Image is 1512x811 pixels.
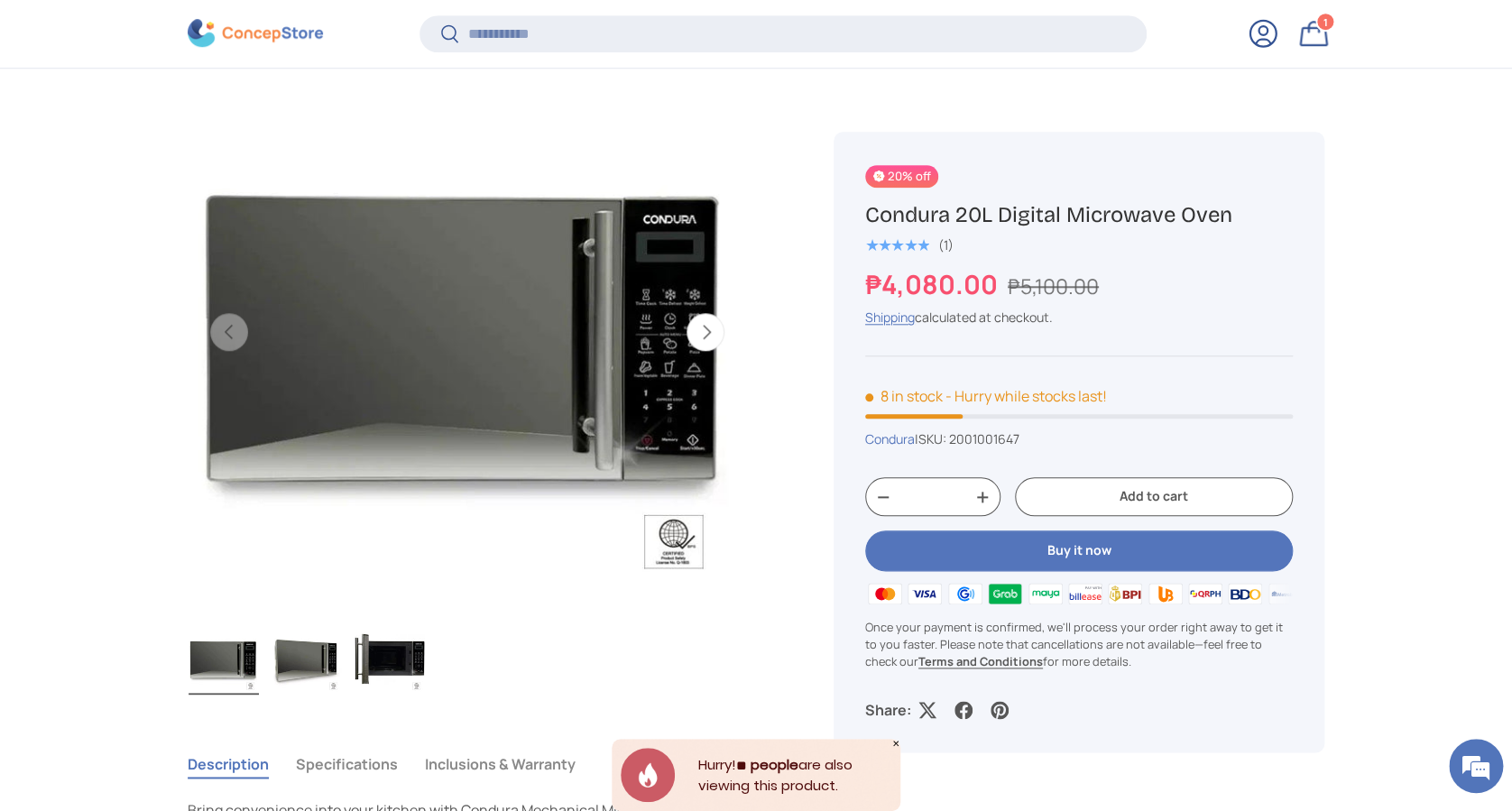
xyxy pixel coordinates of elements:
img: Condura 20L Digital Microwave Oven [272,622,342,695]
button: Add to cart [1015,478,1293,517]
img: qrph [1185,580,1225,607]
div: Chat with us now [94,101,303,124]
img: ConcepStore [188,20,323,48]
span: We're online! [105,227,249,410]
img: maya [1025,580,1065,607]
p: Share: [865,699,911,721]
img: gcash [945,580,985,607]
span: 1 [1323,15,1328,29]
div: calculated at checkout. [865,308,1293,327]
a: Condura [865,430,915,447]
div: Minimize live chat window [296,9,339,52]
a: Terms and Conditions [918,653,1043,669]
button: Inclusions & Warranty [425,743,576,785]
p: - Hurry while stocks last! [945,386,1107,406]
button: Description [188,743,269,785]
img: grabpay [985,580,1025,607]
img: Condura 20L Digital Microwave Oven [189,622,259,695]
p: Once your payment is confirmed, we'll process your order right away to get it to you faster. Plea... [865,619,1293,671]
div: Close [891,739,900,748]
img: master [865,580,905,607]
div: 5.0 out of 5.0 stars [865,237,929,253]
span: 2001001647 [949,430,1019,447]
img: metrobank [1266,580,1305,607]
textarea: Type your message and hit 'Enter' [9,493,344,556]
h1: Condura 20L Digital Microwave Oven [865,201,1293,229]
img: ubp [1145,580,1185,607]
s: ₱5,100.00 [1008,272,1099,300]
strong: ₱4,080.00 [865,266,1002,302]
span: | [915,430,1019,447]
a: Shipping [865,309,915,326]
span: 8 in stock [865,386,943,406]
img: billease [1065,580,1105,607]
button: Specifications [296,743,398,785]
button: Buy it now [865,530,1293,571]
img: visa [905,580,945,607]
a: 5.0 out of 5.0 stars (1) [865,234,954,253]
img: bdo [1225,580,1265,607]
img: Condura 20L Digital Microwave Oven [355,622,425,695]
media-gallery: Gallery Viewer [188,52,747,701]
span: 20% off [865,165,938,188]
span: ★★★★★ [865,236,929,254]
span: SKU: [918,430,946,447]
div: (1) [938,238,954,252]
img: bpi [1105,580,1145,607]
